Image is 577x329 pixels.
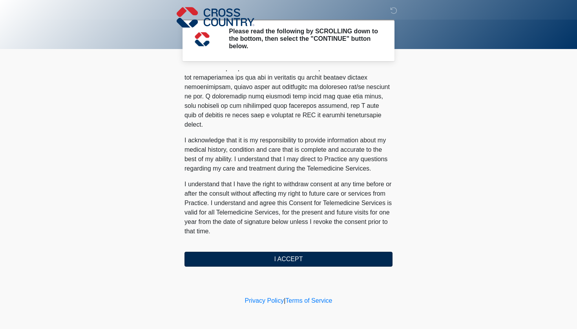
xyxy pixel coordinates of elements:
a: | [284,297,285,304]
h2: Please read the following by SCROLLING down to the bottom, then select the "CONTINUE" button below. [229,27,381,50]
a: Terms of Service [285,297,332,304]
a: Privacy Policy [245,297,284,304]
p: I understand that I have the right to withdraw consent at any time before or after the consult wi... [184,180,393,236]
p: I acknowledge that it is my responsibility to provide information about my medical history, condi... [184,136,393,173]
img: Cross Country Logo [177,6,254,29]
img: Agent Avatar [190,27,214,51]
button: I ACCEPT [184,252,393,267]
